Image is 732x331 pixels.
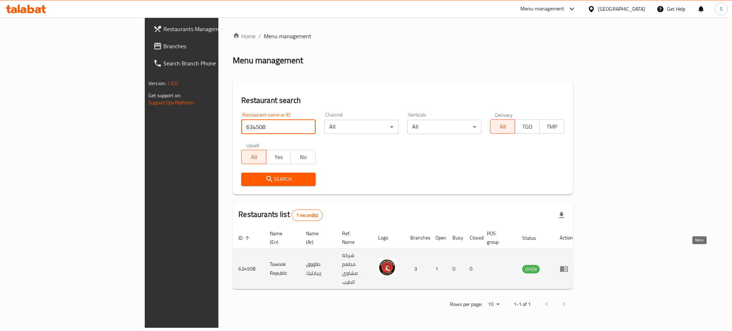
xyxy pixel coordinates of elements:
th: Logo [372,227,405,249]
span: Status [522,234,545,242]
button: Search [241,173,316,186]
div: Rows per page: [485,299,502,310]
div: All [324,120,399,134]
table: enhanced table [233,227,579,289]
button: All [241,150,266,164]
div: Menu-management [520,5,564,13]
button: Yes [266,150,291,164]
input: Search for restaurant name or ID.. [241,120,316,134]
nav: breadcrumb [233,32,573,40]
td: طاووق ريبابليك [300,249,336,289]
th: Closed [464,227,481,249]
div: Total records count [292,209,323,221]
th: Action [554,227,579,249]
p: Rows per page: [450,300,482,309]
span: TMP [543,122,562,132]
span: Yes [269,152,288,162]
a: Restaurants Management [148,20,267,38]
td: شركة مطعم مشاوي الطيب [336,249,372,289]
td: 0 [464,249,481,289]
span: TGO [518,122,537,132]
img: Tawook Republic [378,258,396,276]
span: Name (En) [270,229,292,246]
td: 3 [405,249,430,289]
a: Branches [148,38,267,55]
a: Support.OpsPlatform [148,98,194,107]
span: Get support on: [148,91,181,100]
span: 1 record(s) [292,212,322,219]
span: Menu management [264,32,311,40]
button: All [490,119,515,134]
th: Branches [405,227,430,249]
span: OPEN [522,265,540,273]
span: No [294,152,313,162]
span: All [244,152,263,162]
th: Busy [447,227,464,249]
h2: Menu management [233,55,303,66]
p: 1-1 of 1 [514,300,531,309]
span: POS group [487,229,508,246]
span: Restaurants Management [163,25,261,33]
span: S [720,5,723,13]
h2: Restaurant search [241,95,564,106]
span: 1.0.0 [167,79,178,88]
button: No [291,150,316,164]
td: 0 [447,249,464,289]
button: TMP [539,119,564,134]
div: Export file [553,207,570,224]
h2: Restaurants list [238,209,322,221]
th: Open [430,227,447,249]
button: TGO [515,119,540,134]
span: ID [238,234,252,242]
span: Search [247,175,310,184]
div: All [407,120,481,134]
label: Upsell [246,143,259,148]
div: [GEOGRAPHIC_DATA] [598,5,645,13]
label: Delivery [495,112,513,117]
td: 1 [430,249,447,289]
a: Search Branch Phone [148,55,267,72]
span: Ref. Name [342,229,364,246]
span: Search Branch Phone [163,59,261,68]
td: Tawook Republic [264,249,300,289]
span: Name (Ar) [306,229,328,246]
span: Version: [148,79,166,88]
span: Branches [163,42,261,50]
span: All [493,122,512,132]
